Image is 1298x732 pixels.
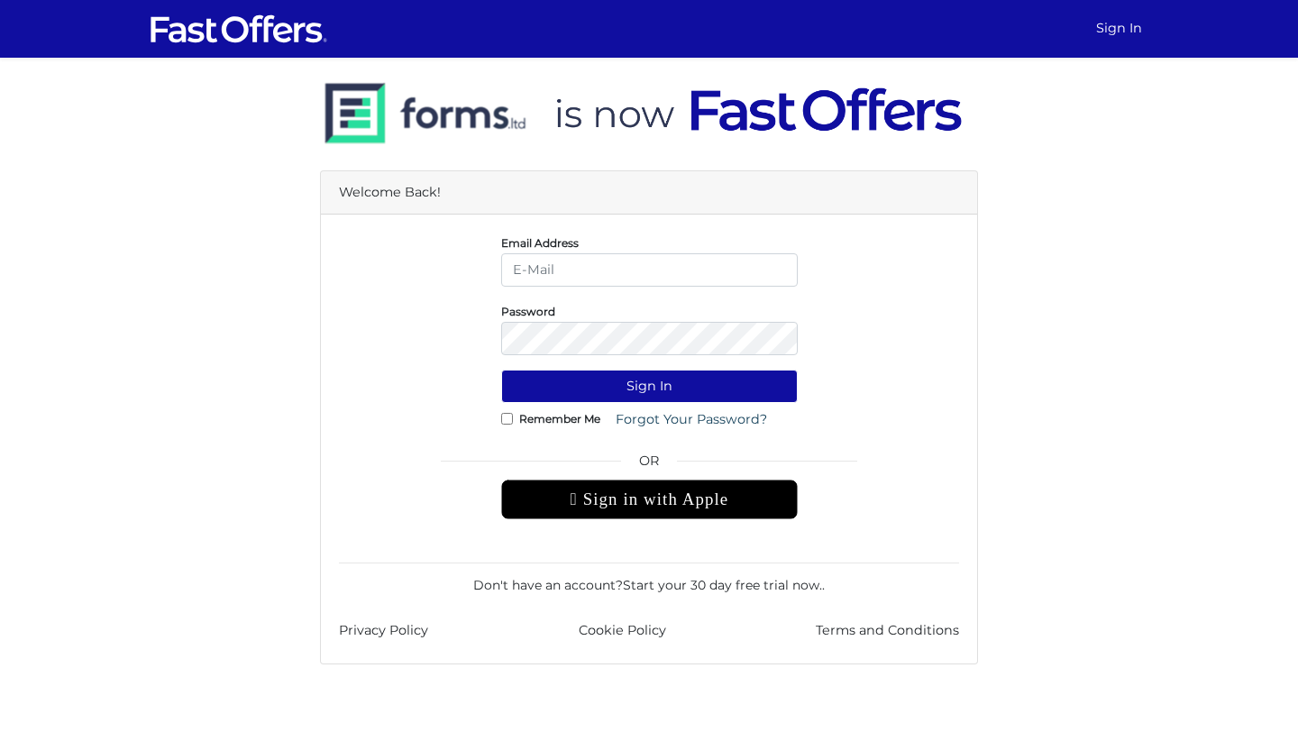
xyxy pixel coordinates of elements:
[501,309,555,314] label: Password
[579,620,666,641] a: Cookie Policy
[501,370,798,403] button: Sign In
[501,253,798,287] input: E-Mail
[501,480,798,519] div: Sign in with Apple
[816,620,959,641] a: Terms and Conditions
[1089,11,1149,46] a: Sign In
[501,451,798,480] span: OR
[501,241,579,245] label: Email Address
[519,416,600,421] label: Remember Me
[604,403,779,436] a: Forgot Your Password?
[623,577,822,593] a: Start your 30 day free trial now.
[339,563,959,595] div: Don't have an account? .
[321,171,977,215] div: Welcome Back!
[339,620,428,641] a: Privacy Policy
